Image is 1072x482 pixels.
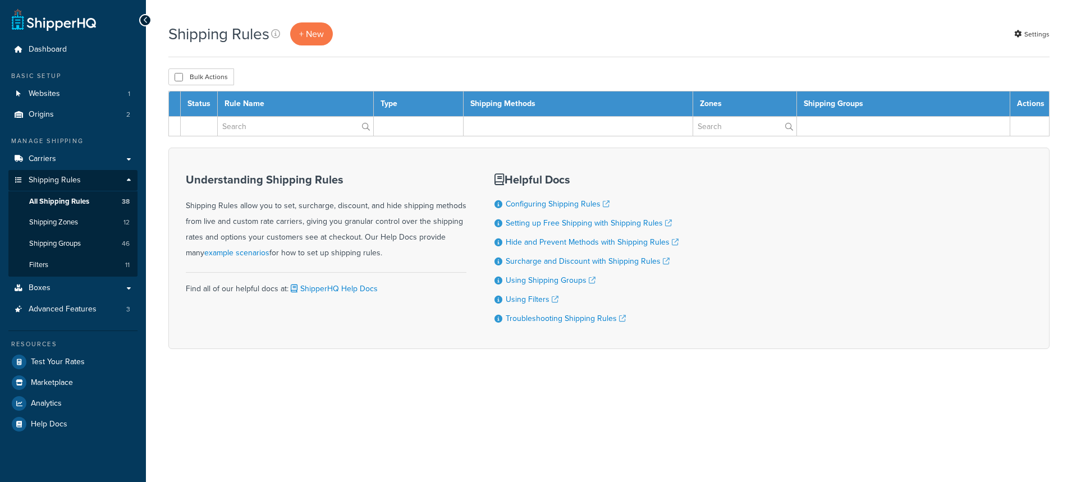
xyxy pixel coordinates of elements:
span: 11 [125,260,130,270]
h3: Understanding Shipping Rules [186,173,466,186]
button: Bulk Actions [168,68,234,85]
th: Shipping Groups [797,91,1010,117]
th: Zones [693,91,797,117]
span: Dashboard [29,45,67,54]
span: Carriers [29,154,56,164]
span: Boxes [29,283,51,293]
span: Origins [29,110,54,120]
a: Dashboard [8,39,138,60]
a: Marketplace [8,373,138,393]
span: Shipping Rules [29,176,81,185]
span: All Shipping Rules [29,197,89,206]
div: Resources [8,339,138,349]
div: Basic Setup [8,71,138,81]
li: Shipping Groups [8,233,138,254]
input: Search [218,117,373,136]
th: Rule Name [218,91,374,117]
li: Filters [8,255,138,276]
span: 12 [123,218,130,227]
a: Setting up Free Shipping with Shipping Rules [506,217,672,229]
span: 3 [126,305,130,314]
a: example scenarios [204,247,269,259]
li: Advanced Features [8,299,138,320]
a: Origins 2 [8,104,138,125]
a: Carriers [8,149,138,169]
div: Shipping Rules allow you to set, surcharge, discount, and hide shipping methods from live and cus... [186,173,466,261]
h3: Helpful Docs [494,173,679,186]
a: Analytics [8,393,138,414]
a: Using Shipping Groups [506,274,595,286]
span: 1 [128,89,130,99]
span: Websites [29,89,60,99]
span: Shipping Zones [29,218,78,227]
a: Test Your Rates [8,352,138,372]
li: All Shipping Rules [8,191,138,212]
span: 2 [126,110,130,120]
a: All Shipping Rules 38 [8,191,138,212]
span: Shipping Groups [29,239,81,249]
li: Shipping Zones [8,212,138,233]
th: Shipping Methods [463,91,693,117]
a: Shipping Zones 12 [8,212,138,233]
span: Analytics [31,399,62,408]
a: Shipping Groups 46 [8,233,138,254]
input: Search [693,117,797,136]
p: + New [290,22,333,45]
a: Boxes [8,278,138,299]
div: Manage Shipping [8,136,138,146]
li: Origins [8,104,138,125]
a: Using Filters [506,293,558,305]
li: Shipping Rules [8,170,138,277]
a: Troubleshooting Shipping Rules [506,313,626,324]
a: Websites 1 [8,84,138,104]
a: ShipperHQ Home [12,8,96,31]
a: Hide and Prevent Methods with Shipping Rules [506,236,679,248]
th: Type [374,91,463,117]
a: Shipping Rules [8,170,138,191]
a: Surcharge and Discount with Shipping Rules [506,255,670,267]
span: Test Your Rates [31,357,85,367]
th: Status [181,91,218,117]
a: Configuring Shipping Rules [506,198,610,210]
span: Advanced Features [29,305,97,314]
a: Advanced Features 3 [8,299,138,320]
span: 38 [122,197,130,206]
a: ShipperHQ Help Docs [288,283,378,295]
a: Settings [1014,26,1050,42]
span: Marketplace [31,378,73,388]
span: Filters [29,260,48,270]
li: Websites [8,84,138,104]
a: Filters 11 [8,255,138,276]
span: Help Docs [31,420,67,429]
a: Help Docs [8,414,138,434]
span: 46 [122,239,130,249]
th: Actions [1010,91,1050,117]
h1: Shipping Rules [168,23,269,45]
div: Find all of our helpful docs at: [186,272,466,297]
